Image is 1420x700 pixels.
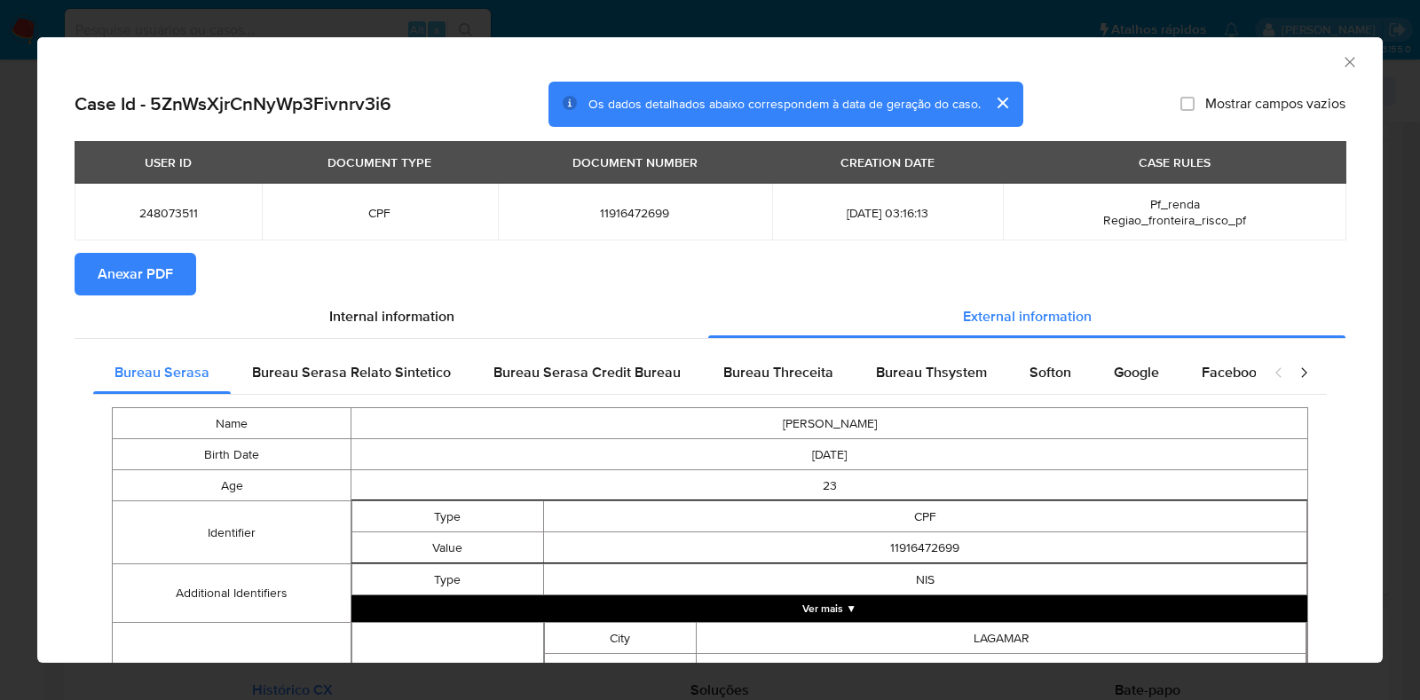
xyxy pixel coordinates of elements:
td: Age [113,470,351,501]
td: Value [352,532,543,563]
td: Identifier [113,501,351,564]
td: 11916472699 [543,532,1307,563]
span: Os dados detalhados abaixo correspondem à data de geração do caso. [588,95,981,113]
span: Regiao_fronteira_risco_pf [1103,211,1246,229]
button: Expand array [351,595,1307,622]
h2: Case Id - 5ZnWsXjrCnNyWp3Fivnrv3i6 [75,92,391,115]
span: Anexar PDF [98,255,173,294]
span: [DATE] 03:16:13 [793,205,982,221]
td: City [544,623,697,654]
td: Street Address [544,654,697,685]
td: [DATE] [351,439,1308,470]
div: CASE RULES [1128,147,1221,177]
td: Type [352,564,543,595]
td: GUARDAMOR [697,654,1306,685]
span: Bureau Serasa [114,362,209,382]
span: Pf_renda [1150,195,1200,213]
button: cerrar [981,82,1023,124]
td: 23 [351,470,1308,501]
span: 248073511 [96,205,241,221]
td: CPF [543,501,1307,532]
span: Bureau Threceita [723,362,833,382]
td: Additional Identifiers [113,564,351,623]
button: Fechar a janela [1341,53,1357,69]
div: DOCUMENT TYPE [317,147,442,177]
td: LAGAMAR [697,623,1306,654]
td: Birth Date [113,439,351,470]
div: DOCUMENT NUMBER [562,147,708,177]
span: Bureau Serasa Relato Sintetico [252,362,451,382]
span: Bureau Thsystem [876,362,987,382]
td: [PERSON_NAME] [351,408,1308,439]
input: Mostrar campos vazios [1180,97,1195,111]
span: Mostrar campos vazios [1205,95,1345,113]
span: 11916472699 [519,205,752,221]
button: Anexar PDF [75,253,196,295]
div: CREATION DATE [830,147,945,177]
span: CPF [283,205,476,221]
td: Name [113,408,351,439]
span: Facebook [1202,362,1264,382]
div: closure-recommendation-modal [37,37,1383,663]
div: Detailed info [75,295,1345,338]
span: Google [1114,362,1159,382]
td: NIS [543,564,1307,595]
td: Type [352,501,543,532]
span: Softon [1029,362,1071,382]
div: USER ID [134,147,202,177]
span: Internal information [329,306,454,326]
div: Detailed external info [93,351,1256,394]
span: Bureau Serasa Credit Bureau [493,362,681,382]
span: External information [963,306,1092,326]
